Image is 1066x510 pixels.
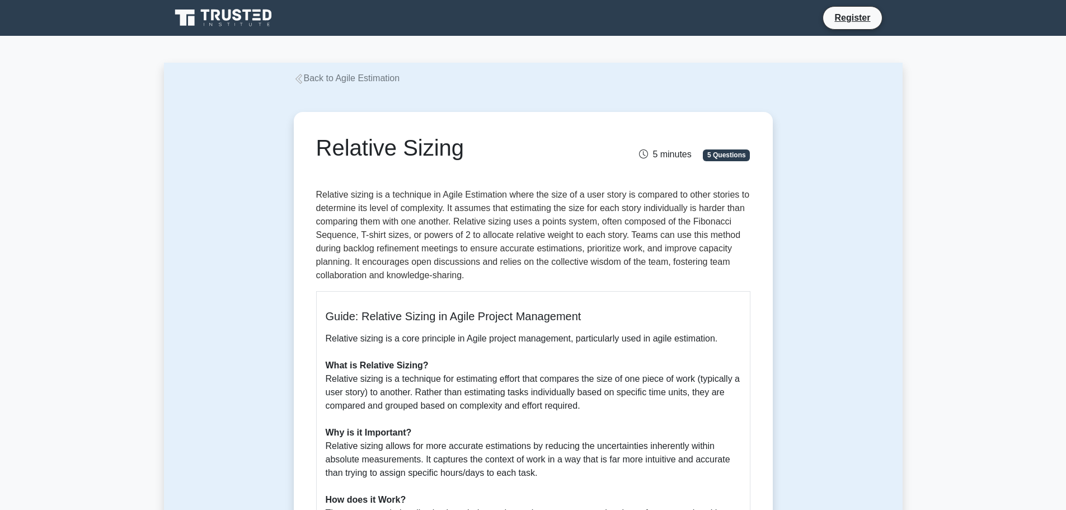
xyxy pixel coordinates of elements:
[326,495,406,504] b: How does it Work?
[294,73,400,83] a: Back to Agile Estimation
[316,188,750,282] p: Relative sizing is a technique in Agile Estimation where the size of a user story is compared to ...
[326,428,412,437] b: Why is it Important?
[639,149,691,159] span: 5 minutes
[828,11,877,25] a: Register
[326,361,429,370] b: What is Relative Sizing?
[316,134,601,161] h1: Relative Sizing
[703,149,750,161] span: 5 Questions
[326,310,741,323] h5: Guide: Relative Sizing in Agile Project Management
